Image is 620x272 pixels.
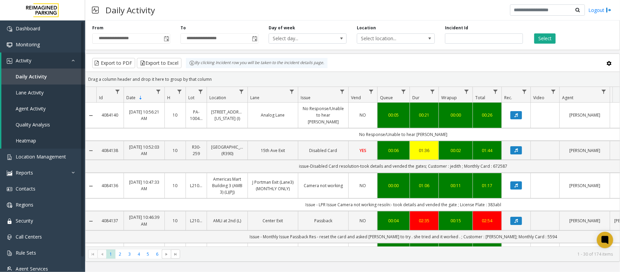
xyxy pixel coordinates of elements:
span: Video [533,95,544,101]
button: Export to Excel [137,58,181,68]
img: 'icon' [7,251,12,256]
a: YES [353,147,373,154]
a: [GEOGRAPHIC_DATA] (R390) [211,144,243,157]
span: Toggle popup [251,34,258,43]
a: Daily Activity [1,69,85,85]
span: Quality Analysis [16,121,50,128]
span: Id [99,95,103,101]
span: Location [209,95,226,101]
a: Lane Filter Menu [287,87,297,96]
span: Select location... [357,34,419,43]
a: L21063800 [190,217,203,224]
a: Disabled Card [302,147,344,154]
img: logout [606,6,611,14]
span: Activity [16,57,31,64]
span: Location Management [16,153,66,160]
a: Collapse Details [85,113,96,118]
a: H Filter Menu [175,87,184,96]
a: AMLI at 2nd (L) [211,217,243,224]
span: Go to the last page [173,252,178,257]
a: R30-259 [190,144,203,157]
a: NO [353,112,373,118]
span: Page 3 [125,250,134,259]
span: Page 4 [134,250,143,259]
a: Issue Filter Menu [338,87,347,96]
span: Wrapup [441,95,457,101]
span: Agent [562,95,573,101]
span: Page 2 [115,250,125,259]
span: Security [16,217,33,224]
a: 4084137 [100,217,120,224]
a: 01:17 [477,182,497,189]
a: Lot Filter Menu [196,87,205,96]
a: Agent Filter Menu [599,87,608,96]
button: Select [534,33,556,44]
a: 00:15 [443,217,468,224]
a: 00:02 [443,147,468,154]
span: Go to the next page [162,250,171,259]
img: 'icon' [7,186,12,192]
a: 02:35 [414,217,434,224]
span: Regions [16,201,33,208]
span: Rule Sets [16,250,36,256]
label: Day of week [269,25,295,31]
a: Wrapup Filter Menu [462,87,471,96]
img: 'icon' [7,154,12,160]
a: 10 [169,217,181,224]
a: 00:04 [382,217,406,224]
div: 00:05 [382,112,406,118]
div: 00:21 [414,112,434,118]
a: Collapse Details [85,218,96,224]
a: [DATE] 10:46:39 AM [128,214,160,227]
a: [PERSON_NAME] [564,182,606,189]
a: [PERSON_NAME] [564,147,606,154]
a: L21036901 [190,182,203,189]
span: NO [360,112,366,118]
span: Contacts [16,185,35,192]
a: Agent Activity [1,101,85,117]
label: To [180,25,186,31]
a: Video Filter Menu [549,87,558,96]
a: 00:00 [382,182,406,189]
a: Dur Filter Menu [428,87,437,96]
a: NO [353,217,373,224]
img: 'icon' [7,267,12,272]
h3: Daily Activity [102,2,158,18]
span: Lot [188,95,194,101]
span: Queue [380,95,393,101]
a: 00:11 [443,182,468,189]
a: Quality Analysis [1,117,85,133]
div: 00:26 [477,112,497,118]
span: Total [475,95,485,101]
a: Queue Filter Menu [399,87,408,96]
a: Collapse Details [85,183,96,189]
a: [DATE] 10:47:33 AM [128,179,160,192]
a: Passback [302,217,344,224]
a: Camera not working [302,182,344,189]
a: 4084136 [100,182,120,189]
a: [PERSON_NAME] [564,217,606,224]
img: 'icon' [7,218,12,224]
a: J Portman Exit (Lane3) (MONTHLY ONLY) [252,179,294,192]
img: 'icon' [7,26,12,32]
a: [PERSON_NAME] [564,112,606,118]
a: Total Filter Menu [491,87,500,96]
div: By clicking Incident row you will be taken to the incident details page. [186,58,328,68]
a: 02:54 [477,217,497,224]
span: Go to the last page [171,250,180,259]
span: Page 5 [143,250,153,259]
a: 10 [169,147,181,154]
div: Data table [85,87,620,246]
span: Reports [16,169,33,176]
a: Center Exit [252,217,294,224]
a: Date Filter Menu [154,87,163,96]
div: Drag a column header and drop it here to group by that column [85,73,620,85]
a: 00:00 [443,112,468,118]
a: 15th Ave Exit [252,147,294,154]
span: Call Centers [16,233,42,240]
